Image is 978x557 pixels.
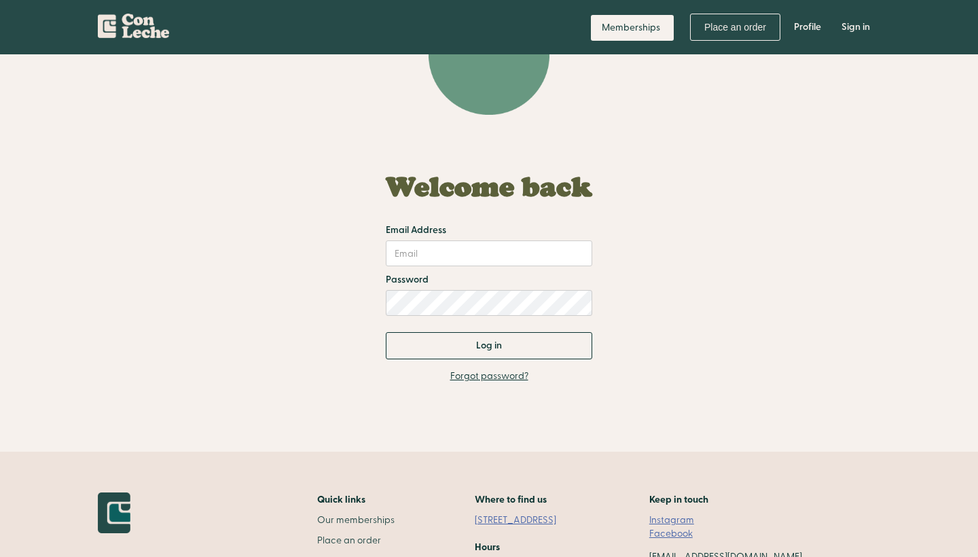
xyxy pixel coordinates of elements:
h5: Where to find us [475,492,547,507]
label: Email Address [386,223,446,237]
label: Password [386,273,429,287]
a: Sign in [831,7,880,48]
a: Place an order [317,534,395,547]
a: Our memberships [317,514,395,527]
a: Profile [784,7,831,48]
a: home [98,7,169,43]
a: Place an order [690,14,780,41]
a: [STREET_ADDRESS] [475,514,570,527]
a: Instagram [649,514,694,527]
h5: Hours [475,541,500,554]
h2: Quick links [317,492,395,507]
input: Log in [386,332,592,359]
h5: Keep in touch [649,492,708,507]
a: Facebook [649,527,693,541]
h1: Welcome back [386,172,592,202]
a: Forgot password? [450,370,528,383]
a: Memberships [591,15,674,41]
input: Email [386,240,592,266]
form: Email Form [386,158,592,359]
